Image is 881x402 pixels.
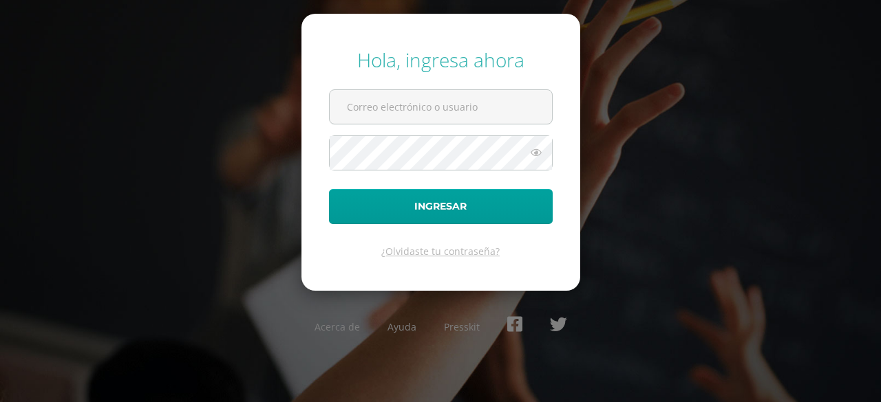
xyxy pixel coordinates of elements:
[444,320,480,333] a: Presskit
[329,47,553,73] div: Hola, ingresa ahora
[330,90,552,124] input: Correo electrónico o usuario
[388,320,416,333] a: Ayuda
[315,320,360,333] a: Acerca de
[381,245,500,258] a: ¿Olvidaste tu contraseña?
[329,189,553,224] button: Ingresar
